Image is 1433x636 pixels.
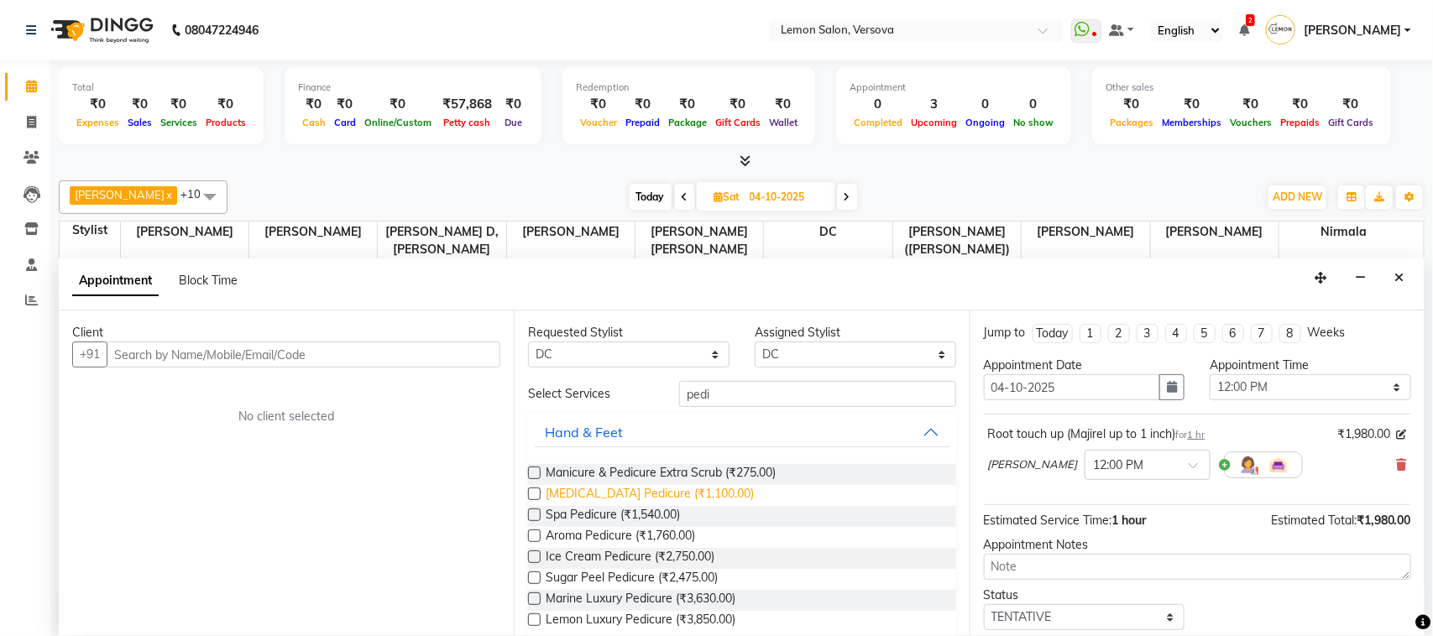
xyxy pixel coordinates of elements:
[1009,95,1058,114] div: 0
[576,95,621,114] div: ₹0
[545,422,623,442] div: Hand & Feet
[72,341,107,368] button: +91
[984,357,1185,374] div: Appointment Date
[1137,324,1158,343] li: 3
[440,117,495,128] span: Petty cash
[546,569,718,590] span: Sugar Peel Pedicure (₹2,475.00)
[1238,455,1258,475] img: Hairdresser.png
[123,95,156,114] div: ₹0
[1226,95,1276,114] div: ₹0
[360,117,436,128] span: Online/Custom
[72,95,123,114] div: ₹0
[298,81,528,95] div: Finance
[1108,324,1130,343] li: 2
[112,408,460,425] div: No client selected
[1106,81,1378,95] div: Other sales
[893,222,1021,260] span: [PERSON_NAME] ([PERSON_NAME])
[961,117,1009,128] span: Ongoing
[507,222,635,242] span: [PERSON_NAME]
[850,117,907,128] span: Completed
[1210,357,1411,374] div: Appointment Time
[1273,190,1322,203] span: ADD NEW
[1080,324,1101,343] li: 1
[1246,14,1255,26] span: 2
[298,117,330,128] span: Cash
[984,374,1161,400] input: yyyy-mm-dd
[576,81,802,95] div: Redemption
[1324,95,1378,114] div: ₹0
[43,7,158,54] img: logo
[185,7,259,54] b: 08047224946
[1387,265,1411,291] button: Close
[1188,429,1205,441] span: 1 hr
[330,95,360,114] div: ₹0
[249,222,377,242] span: [PERSON_NAME]
[1158,95,1226,114] div: ₹0
[850,81,1058,95] div: Appointment
[745,185,829,210] input: 2025-10-04
[546,527,695,548] span: Aroma Pedicure (₹1,760.00)
[988,456,1078,473] span: [PERSON_NAME]
[546,611,735,632] span: Lemon Luxury Pedicure (₹3,850.00)
[1324,117,1378,128] span: Gift Cards
[378,222,505,260] span: [PERSON_NAME] D,[PERSON_NAME]
[1397,430,1407,440] i: Edit price
[1158,117,1226,128] span: Memberships
[984,324,1026,341] div: Jump to
[1279,324,1301,343] li: 8
[984,586,1185,604] div: Status
[664,95,711,114] div: ₹0
[711,117,765,128] span: Gift Cards
[1176,429,1205,441] small: for
[165,188,172,201] a: x
[984,513,1112,528] span: Estimated Service Time:
[546,590,735,611] span: Marine Luxury Pedicure (₹3,630.00)
[621,117,664,128] span: Prepaid
[546,464,776,485] span: Manicure & Pedicure Extra Scrub (₹275.00)
[298,95,330,114] div: ₹0
[1226,117,1276,128] span: Vouchers
[123,117,156,128] span: Sales
[201,95,250,114] div: ₹0
[500,117,526,128] span: Due
[72,117,123,128] span: Expenses
[621,95,664,114] div: ₹0
[515,385,667,403] div: Select Services
[988,425,1205,443] div: Root touch up (Majirel up to 1 inch)
[1268,455,1289,475] img: Interior.png
[635,222,763,260] span: [PERSON_NAME] [PERSON_NAME]
[499,95,528,114] div: ₹0
[1276,117,1324,128] span: Prepaids
[679,381,956,407] input: Search by service name
[72,81,250,95] div: Total
[1009,117,1058,128] span: No show
[1276,95,1324,114] div: ₹0
[765,117,802,128] span: Wallet
[711,95,765,114] div: ₹0
[1151,222,1279,242] span: [PERSON_NAME]
[850,95,907,114] div: 0
[1308,324,1346,341] div: Weeks
[1037,325,1069,342] div: Today
[436,95,499,114] div: ₹57,868
[535,417,949,447] button: Hand & Feet
[1268,185,1326,209] button: ADD NEW
[107,341,500,368] input: Search by Name/Mobile/Email/Code
[764,222,892,242] span: DC
[528,324,730,341] div: Requested Stylist
[1112,513,1147,528] span: 1 hour
[1194,324,1216,343] li: 5
[180,187,213,201] span: +10
[1357,513,1411,528] span: ₹1,980.00
[1106,95,1158,114] div: ₹0
[360,95,436,114] div: ₹0
[72,266,159,296] span: Appointment
[201,117,250,128] span: Products
[546,485,754,506] span: [MEDICAL_DATA] Pedicure (₹1,100.00)
[765,95,802,114] div: ₹0
[630,184,672,210] span: Today
[907,95,961,114] div: 3
[755,324,956,341] div: Assigned Stylist
[75,188,165,201] span: [PERSON_NAME]
[961,95,1009,114] div: 0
